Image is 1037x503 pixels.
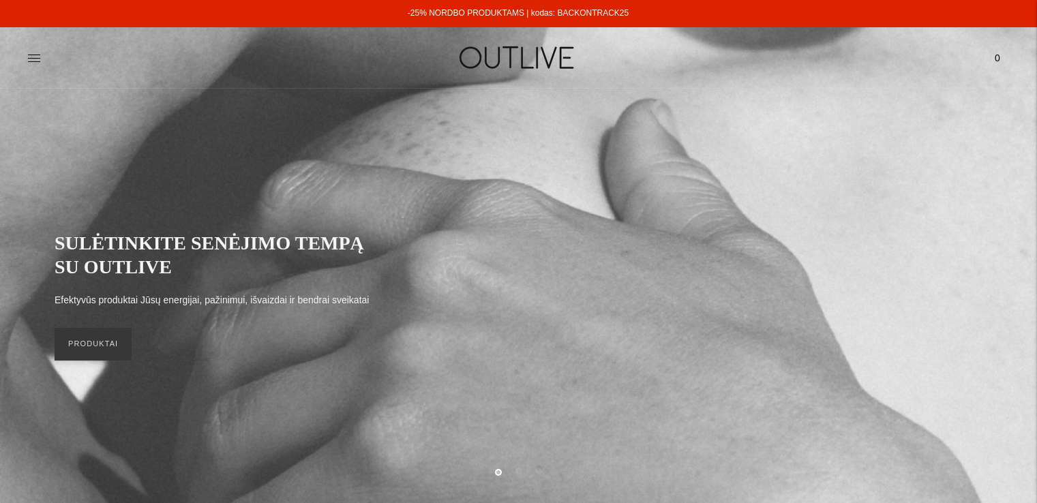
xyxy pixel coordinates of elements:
button: Move carousel to slide 1 [495,469,502,476]
button: Move carousel to slide 3 [535,468,542,474]
button: Move carousel to slide 2 [515,468,522,474]
a: 0 [985,43,1010,73]
a: PRODUKTAI [55,328,132,361]
p: Efektyvūs produktai Jūsų energijai, pažinimui, išvaizdai ir bendrai sveikatai [55,292,369,309]
h2: SULĖTINKITE SENĖJIMO TEMPĄ SU OUTLIVE [55,231,382,279]
span: 0 [988,48,1007,67]
a: -25% NORDBO PRODUKTAMS | kodas: BACKONTRACK25 [408,8,629,18]
img: OUTLIVE [433,34,603,81]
